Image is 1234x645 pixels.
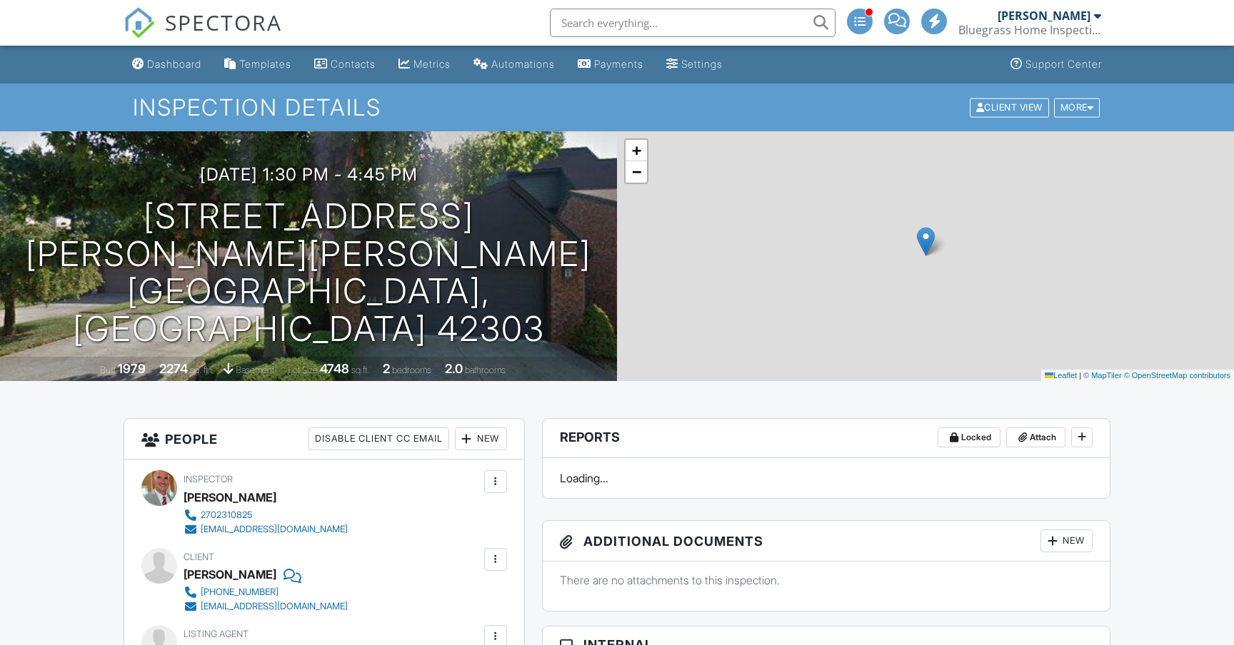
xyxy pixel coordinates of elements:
[917,227,935,256] img: Marker
[288,365,318,375] span: Lot Size
[491,58,555,70] div: Automations
[201,586,279,598] div: [PHONE_NUMBER]
[392,365,431,375] span: bedrooms
[184,474,233,484] span: Inspector
[124,419,524,459] h3: People
[239,58,291,70] div: Templates
[184,552,214,562] span: Client
[998,9,1090,23] div: [PERSON_NAME]
[308,427,449,450] div: Disable Client CC Email
[626,161,647,183] a: Zoom out
[126,51,207,78] a: Dashboard
[970,98,1049,117] div: Client View
[236,365,274,375] span: basement
[100,365,116,375] span: Built
[147,58,201,70] div: Dashboard
[413,58,451,70] div: Metrics
[184,508,348,522] a: 2702310825
[468,51,561,78] a: Automations (Advanced)
[681,58,723,70] div: Settings
[124,7,155,39] img: The Best Home Inspection Software - Spectora
[968,101,1053,112] a: Client View
[626,140,647,161] a: Zoom in
[201,601,348,612] div: [EMAIL_ADDRESS][DOMAIN_NAME]
[201,509,252,521] div: 2702310825
[184,564,276,585] div: [PERSON_NAME]
[200,165,418,184] h3: [DATE] 1:30 pm - 4:45 pm
[393,51,456,78] a: Metrics
[1005,51,1108,78] a: Support Center
[1025,58,1102,70] div: Support Center
[550,9,836,37] input: Search everything...
[184,585,348,599] a: [PHONE_NUMBER]
[190,365,210,375] span: sq. ft.
[465,365,506,375] span: bathrooms
[1040,529,1093,552] div: New
[118,361,146,376] div: 1979
[1124,371,1230,380] a: © OpenStreetMap contributors
[320,361,349,376] div: 4748
[572,51,649,78] a: Payments
[543,521,1110,562] h3: Additional Documents
[632,163,641,181] span: −
[455,427,507,450] div: New
[383,361,390,376] div: 2
[632,141,641,159] span: +
[958,23,1101,37] div: Bluegrass Home Inspections LLC
[331,58,376,70] div: Contacts
[445,361,463,376] div: 2.0
[124,19,282,49] a: SPECTORA
[184,629,249,639] span: Listing Agent
[184,599,348,614] a: [EMAIL_ADDRESS][DOMAIN_NAME]
[23,198,594,348] h1: [STREET_ADDRESS][PERSON_NAME][PERSON_NAME] [GEOGRAPHIC_DATA], [GEOGRAPHIC_DATA] 42303
[1045,371,1077,380] a: Leaflet
[351,365,369,375] span: sq.ft.
[308,51,381,78] a: Contacts
[201,524,348,535] div: [EMAIL_ADDRESS][DOMAIN_NAME]
[1079,371,1081,380] span: |
[159,361,188,376] div: 2274
[1083,371,1122,380] a: © MapTiler
[165,7,282,37] span: SPECTORA
[661,51,728,78] a: Settings
[184,487,276,508] div: [PERSON_NAME]
[1054,98,1100,117] div: More
[594,58,643,70] div: Payments
[219,51,297,78] a: Templates
[184,522,348,537] a: [EMAIL_ADDRESS][DOMAIN_NAME]
[133,95,1102,120] h1: Inspection Details
[560,572,1093,588] p: There are no attachments to this inspection.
